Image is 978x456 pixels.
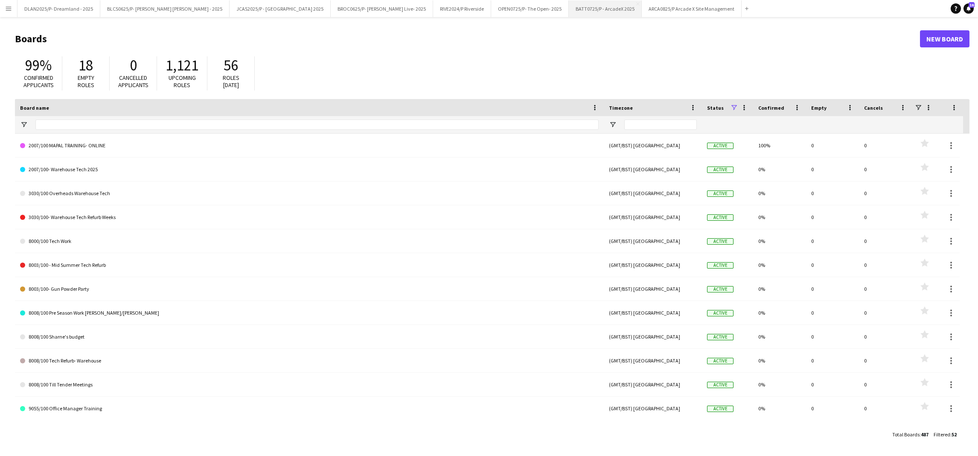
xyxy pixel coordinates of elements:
div: (GMT/BST) [GEOGRAPHIC_DATA] [604,181,702,205]
div: (GMT/BST) [GEOGRAPHIC_DATA] [604,373,702,396]
div: (GMT/BST) [GEOGRAPHIC_DATA] [604,205,702,229]
a: 3030/100 Overheads Warehouse Tech [20,181,599,205]
div: 0 [806,205,859,229]
button: Open Filter Menu [20,121,28,129]
button: ARCA0825/P Arcade X Site Management [642,0,742,17]
div: (GMT/BST) [GEOGRAPHIC_DATA] [604,253,702,277]
div: 0% [753,373,806,396]
div: 0 [806,325,859,348]
div: (GMT/BST) [GEOGRAPHIC_DATA] [604,349,702,372]
div: 0 [859,181,912,205]
button: Open Filter Menu [609,121,617,129]
button: RIVE2024/P Riverside [433,0,491,17]
button: BATT0725/P - ArcadeX 2025 [569,0,642,17]
span: 99% [25,56,52,75]
div: 0 [859,253,912,277]
a: 2007/100- Warehouse Tech 2025 [20,158,599,181]
button: DLAN2025/P- Dreamland - 2025 [17,0,100,17]
div: (GMT/BST) [GEOGRAPHIC_DATA] [604,325,702,348]
input: Timezone Filter Input [624,120,697,130]
span: Upcoming roles [169,74,196,89]
span: 0 [130,56,137,75]
span: Empty roles [78,74,94,89]
span: Cancelled applicants [118,74,148,89]
div: 0 [859,301,912,324]
button: OPEN0725/P- The Open- 2025 [491,0,569,17]
div: 0% [753,349,806,372]
a: 16 [963,3,974,14]
span: Active [707,262,733,269]
button: JCAS2025/P - [GEOGRAPHIC_DATA] 2025 [230,0,331,17]
span: Active [707,406,733,412]
a: 8003/100 - Mid Summer Tech Refurb [20,253,599,277]
div: 0% [753,205,806,229]
div: 0 [859,158,912,181]
span: Roles [DATE] [223,74,239,89]
div: 0 [859,134,912,157]
div: (GMT/BST) [GEOGRAPHIC_DATA] [604,397,702,420]
a: 2007/100 MAPAL TRAINING- ONLINE [20,134,599,158]
div: 0 [859,397,912,420]
div: 0 [806,181,859,205]
div: 0% [753,158,806,181]
span: 16 [969,2,975,8]
div: 0 [806,229,859,253]
span: Board name [20,105,49,111]
a: 8003/100- Gun Powder Party [20,277,599,301]
div: 0 [806,373,859,396]
div: 0 [859,229,912,253]
a: 9055/100 Office Manager Training [20,397,599,421]
button: BROC0625/P- [PERSON_NAME] Live- 2025 [331,0,433,17]
span: Active [707,214,733,221]
div: (GMT/BST) [GEOGRAPHIC_DATA] [604,158,702,181]
span: Timezone [609,105,633,111]
div: 0% [753,277,806,301]
a: 8008/100 Sharne's budget [20,325,599,349]
span: Cancels [864,105,883,111]
div: 0 [859,277,912,301]
div: 0 [859,205,912,229]
span: 52 [952,431,957,438]
div: 0 [859,325,912,348]
span: Status [707,105,724,111]
div: (GMT/BST) [GEOGRAPHIC_DATA] [604,134,702,157]
span: 487 [921,431,929,438]
span: Confirmed applicants [23,74,54,89]
span: 1,121 [166,56,198,75]
span: Confirmed [758,105,784,111]
a: 8008/100 Tech Refurb- Warehouse [20,349,599,373]
input: Board name Filter Input [35,120,599,130]
div: 0 [806,301,859,324]
span: Active [707,143,733,149]
span: Active [707,310,733,316]
span: 18 [79,56,93,75]
div: 0% [753,397,806,420]
div: 0 [859,373,912,396]
span: Active [707,358,733,364]
div: 0 [806,349,859,372]
div: (GMT/BST) [GEOGRAPHIC_DATA] [604,277,702,301]
span: 56 [224,56,238,75]
span: Empty [811,105,827,111]
div: 0 [806,397,859,420]
span: Filtered [934,431,950,438]
span: Active [707,334,733,340]
div: : [934,426,957,443]
div: (GMT/BST) [GEOGRAPHIC_DATA] [604,229,702,253]
span: Total Boards [892,431,920,438]
div: (GMT/BST) [GEOGRAPHIC_DATA] [604,301,702,324]
div: 0 [806,158,859,181]
span: Active [707,190,733,197]
div: 0% [753,229,806,253]
a: 8000/100 Tech Work [20,229,599,253]
span: Active [707,167,733,173]
span: Active [707,238,733,245]
div: 0% [753,181,806,205]
div: 0 [806,253,859,277]
a: New Board [920,30,969,47]
div: 0% [753,301,806,324]
span: Active [707,286,733,292]
div: 0% [753,325,806,348]
div: 0 [859,349,912,372]
div: 100% [753,134,806,157]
